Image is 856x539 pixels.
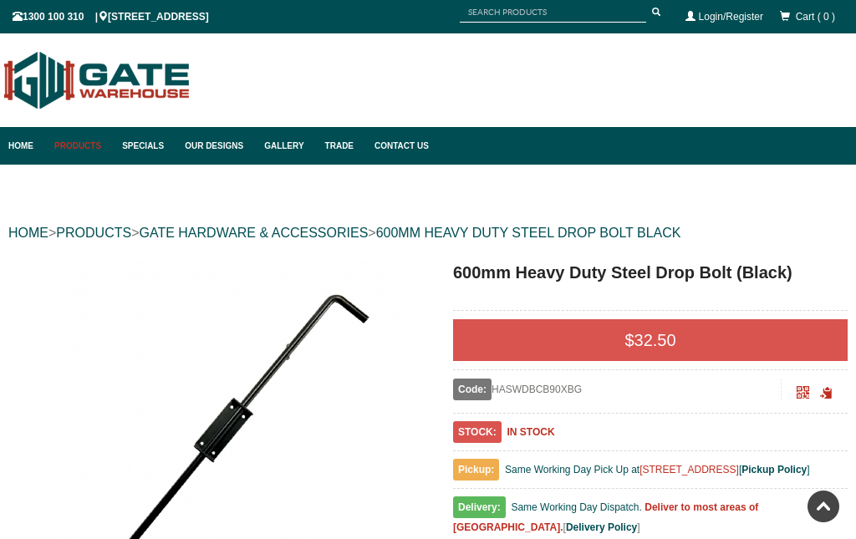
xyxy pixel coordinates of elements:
a: PRODUCTS [56,226,131,240]
span: 1300 100 310 | [STREET_ADDRESS] [13,11,209,23]
input: SEARCH PRODUCTS [460,2,646,23]
div: > > > [8,206,848,260]
span: Click to copy the URL [820,387,833,399]
div: HASWDBCB90XBG [453,379,782,400]
a: 600MM HEAVY DUTY STEEL DROP BOLT BLACK [376,226,681,240]
span: 32.50 [634,331,676,349]
a: Login/Register [699,11,763,23]
a: Trade [317,127,366,165]
a: Our Designs [176,127,256,165]
span: Code: [453,379,492,400]
a: [STREET_ADDRESS] [639,464,739,475]
span: Same Working Day Pick Up at [ ] [505,464,810,475]
a: Contact Us [366,127,429,165]
div: $ [453,319,848,361]
span: Cart ( 0 ) [796,11,835,23]
span: Delivery: [453,496,506,518]
a: Gallery [256,127,316,165]
a: Click to enlarge and scan to share. [797,389,809,400]
span: Same Working Day Dispatch. [511,501,642,513]
a: GATE HARDWARE & ACCESSORIES [139,226,368,240]
span: Pickup: [453,459,499,481]
h1: 600mm Heavy Duty Steel Drop Bolt (Black) [453,260,848,285]
span: STOCK: [453,421,502,443]
a: Specials [114,127,176,165]
a: Products [46,127,114,165]
b: IN STOCK [507,426,554,438]
a: Delivery Policy [566,521,637,533]
a: Pickup Policy [741,464,807,475]
a: HOME [8,226,48,240]
a: Home [8,127,46,165]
